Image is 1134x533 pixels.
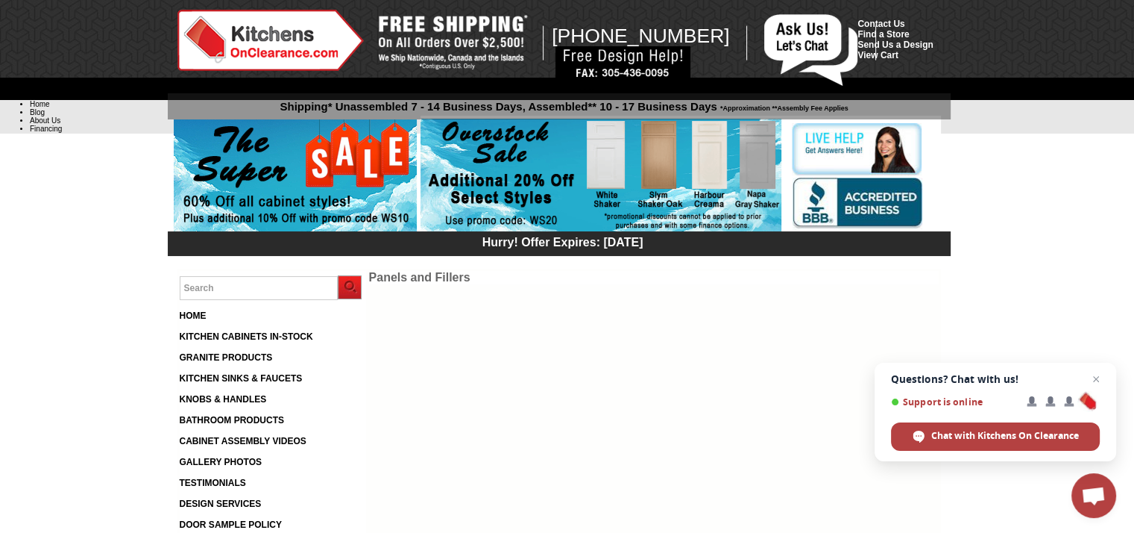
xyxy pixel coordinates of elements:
span: *Approximation **Assembly Fee Applies [717,101,848,112]
a: BATHROOM PRODUCTS [180,415,284,426]
td: Panels and Fillers [369,271,939,284]
a: Financing [30,125,62,133]
span: Chat with Kitchens On Clearance [931,429,1079,443]
a: Blog [30,108,45,116]
a: GRANITE PRODUCTS [180,352,273,363]
img: Kitchens on Clearance Logo [177,10,364,71]
p: Shipping* Unassembled 7 - 14 Business Days, Assembled** 10 - 17 Business Days [175,93,951,113]
a: GALLERY PHOTOS [180,457,262,467]
a: KITCHEN CABINETS IN-STOCK [180,331,313,342]
span: [PHONE_NUMBER] [552,25,730,47]
a: DOOR SAMPLE POLICY [180,520,282,530]
a: KITCHEN SINKS & FAUCETS [180,373,303,384]
span: Questions? Chat with us! [891,373,1100,385]
a: HOME [180,311,207,321]
a: View Cart [857,50,898,60]
span: Chat with Kitchens On Clearance [891,423,1100,451]
a: Find a Store [857,29,909,40]
a: Contact Us [857,19,904,29]
a: DESIGN SERVICES [180,499,262,509]
span: Support is online [891,396,1016,408]
a: Send Us a Design [857,40,933,50]
a: About Us [30,116,60,125]
a: TESTIMONIALS [180,478,246,488]
a: KNOBS & HANDLES [180,394,267,405]
a: Open chat [1071,473,1116,518]
div: Hurry! Offer Expires: [DATE] [175,234,951,249]
input: Submit [338,275,362,299]
a: CABINET ASSEMBLY VIDEOS [180,436,306,446]
a: Home [30,100,50,108]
